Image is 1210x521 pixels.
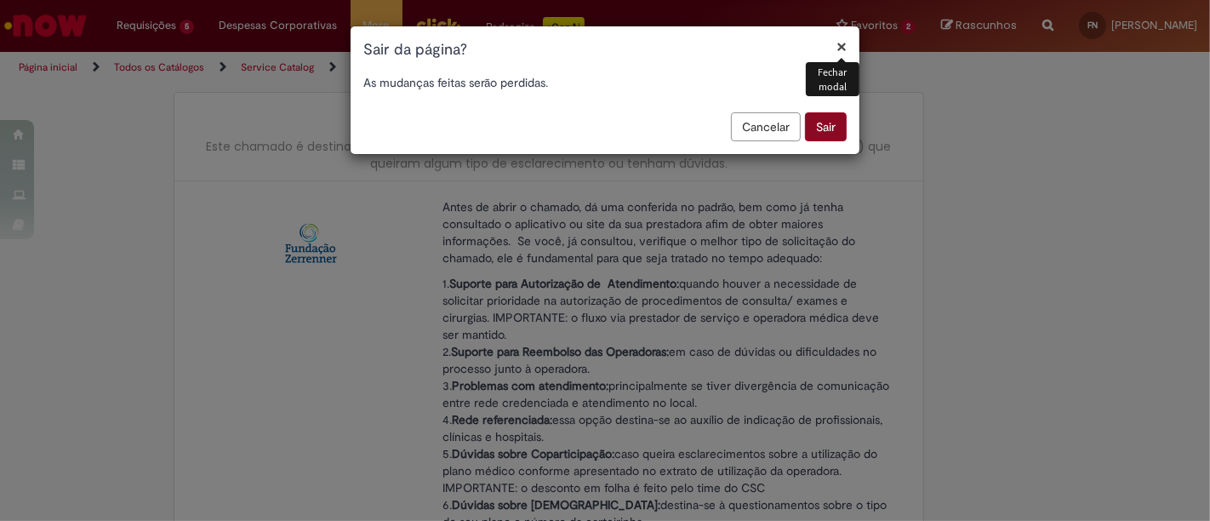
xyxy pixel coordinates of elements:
[363,39,847,61] h1: Sair da página?
[363,74,847,91] p: As mudanças feitas serão perdidas.
[731,112,801,141] button: Cancelar
[806,62,859,96] div: Fechar modal
[836,37,847,55] button: Fechar modal
[805,112,847,141] button: Sair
